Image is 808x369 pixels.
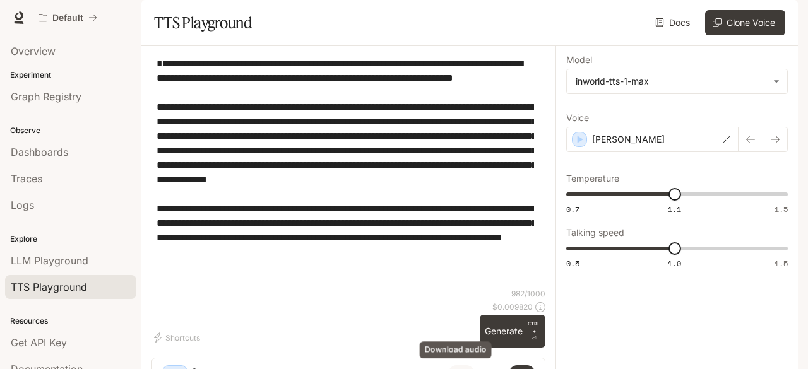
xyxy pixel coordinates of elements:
button: Shortcuts [151,327,205,348]
a: Docs [653,10,695,35]
span: 1.1 [668,204,681,214]
button: Clone Voice [705,10,785,35]
p: Talking speed [566,228,624,237]
p: Model [566,56,592,64]
span: 0.5 [566,258,579,269]
p: [PERSON_NAME] [592,133,665,146]
p: CTRL + [528,320,540,335]
button: GenerateCTRL +⏎ [480,315,545,348]
p: Voice [566,114,589,122]
span: 1.5 [775,204,788,214]
div: inworld-tts-1-max [567,69,787,93]
h1: TTS Playground [154,10,252,35]
p: ⏎ [528,320,540,343]
p: Temperature [566,174,619,183]
div: inworld-tts-1-max [576,75,767,88]
span: 1.0 [668,258,681,269]
span: 0.7 [566,204,579,214]
div: Download audio [420,341,492,358]
p: $ 0.009820 [492,302,533,312]
p: Default [52,13,83,23]
span: 1.5 [775,258,788,269]
button: All workspaces [33,5,103,30]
